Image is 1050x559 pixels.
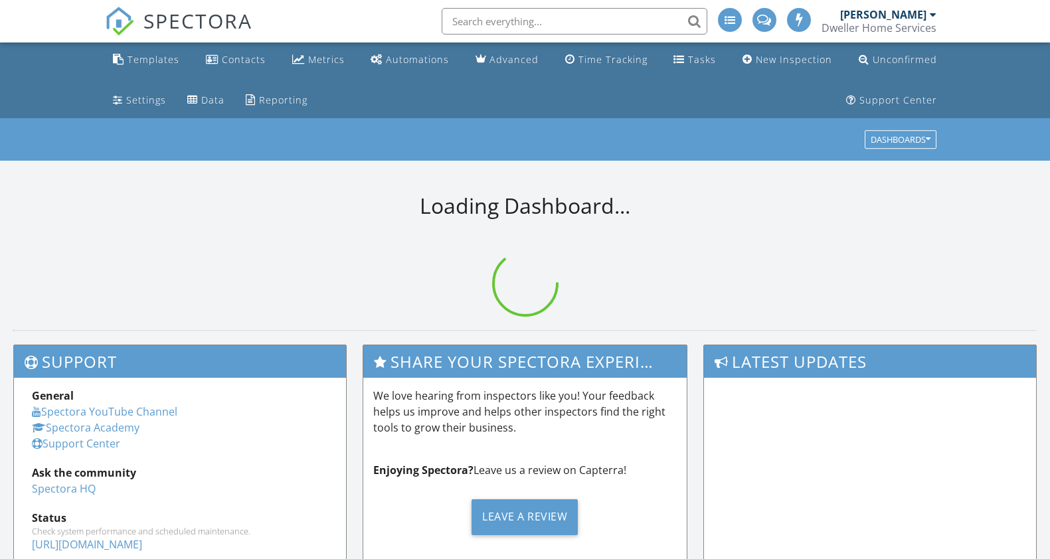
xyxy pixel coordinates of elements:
div: Ask the community [32,465,328,481]
a: Time Tracking [560,48,653,72]
div: [PERSON_NAME] [840,8,926,21]
div: Unconfirmed [873,53,937,66]
a: Contacts [201,48,271,72]
a: New Inspection [737,48,837,72]
p: We love hearing from inspectors like you! Your feedback helps us improve and helps other inspecto... [373,388,677,436]
div: Dweller Home Services [822,21,936,35]
h3: Share Your Spectora Experience [363,345,687,378]
a: Advanced [470,48,544,72]
div: Reporting [259,94,307,106]
a: Unconfirmed [853,48,942,72]
a: Spectora YouTube Channel [32,404,177,419]
a: Automations (Advanced) [365,48,454,72]
div: Support Center [859,94,937,106]
img: The Best Home Inspection Software - Spectora [105,7,134,36]
a: Spectora HQ [32,481,96,496]
div: Tasks [688,53,716,66]
div: New Inspection [756,53,832,66]
p: Leave us a review on Capterra! [373,462,677,478]
div: Metrics [308,53,345,66]
div: Data [201,94,224,106]
a: Support Center [841,88,942,113]
div: Settings [126,94,166,106]
a: Tasks [668,48,721,72]
span: SPECTORA [143,7,252,35]
a: Settings [108,88,171,113]
a: Support Center [32,436,120,451]
h3: Support [14,345,346,378]
div: Templates [128,53,179,66]
div: Advanced [489,53,539,66]
a: Data [182,88,230,113]
input: Search everything... [442,8,707,35]
a: [URL][DOMAIN_NAME] [32,537,142,552]
div: Check system performance and scheduled maintenance. [32,526,328,536]
div: Leave a Review [472,499,578,535]
button: Dashboards [865,131,936,149]
a: Spectora Academy [32,420,139,435]
a: SPECTORA [105,18,252,46]
a: Reporting [240,88,313,113]
strong: Enjoying Spectora? [373,463,474,477]
div: Status [32,510,328,526]
div: Contacts [222,53,266,66]
a: Metrics [287,48,350,72]
a: Templates [108,48,185,72]
div: Time Tracking [578,53,648,66]
a: Leave a Review [373,489,677,545]
div: Automations [386,53,449,66]
h3: Latest Updates [704,345,1036,378]
div: Dashboards [871,135,930,145]
strong: General [32,388,74,403]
